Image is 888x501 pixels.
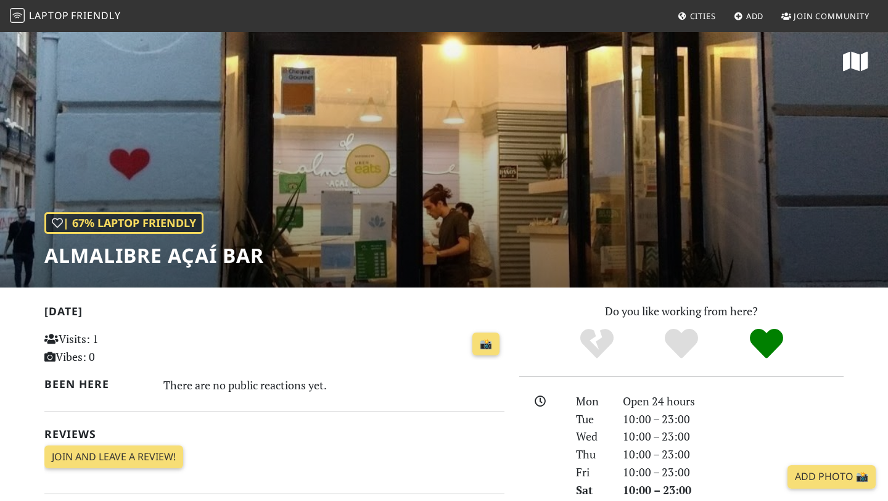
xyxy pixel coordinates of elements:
[615,445,851,463] div: 10:00 – 23:00
[44,445,183,469] a: Join and leave a review!
[472,333,499,356] a: 📸
[10,8,25,23] img: LaptopFriendly
[44,330,188,366] p: Visits: 1 Vibes: 0
[569,463,615,481] div: Fri
[569,481,615,499] div: Sat
[44,244,264,267] h1: Almalibre Açaí Bar
[554,327,639,361] div: No
[29,9,69,22] span: Laptop
[615,463,851,481] div: 10:00 – 23:00
[746,10,764,22] span: Add
[10,6,121,27] a: LaptopFriendly LaptopFriendly
[44,305,504,323] h2: [DATE]
[729,5,769,27] a: Add
[724,327,809,361] div: Definitely!
[690,10,716,22] span: Cities
[163,375,505,395] div: There are no public reactions yet.
[44,378,149,391] h2: Been here
[673,5,721,27] a: Cities
[794,10,869,22] span: Join Community
[776,5,874,27] a: Join Community
[615,392,851,410] div: Open 24 hours
[639,327,724,361] div: Yes
[44,428,504,441] h2: Reviews
[71,9,120,22] span: Friendly
[519,302,844,320] p: Do you like working from here?
[615,428,851,445] div: 10:00 – 23:00
[569,428,615,445] div: Wed
[569,410,615,428] div: Tue
[44,212,203,234] div: | 67% Laptop Friendly
[569,392,615,410] div: Mon
[615,410,851,428] div: 10:00 – 23:00
[615,481,851,499] div: 10:00 – 23:00
[569,445,615,463] div: Thu
[787,465,876,489] a: Add Photo 📸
